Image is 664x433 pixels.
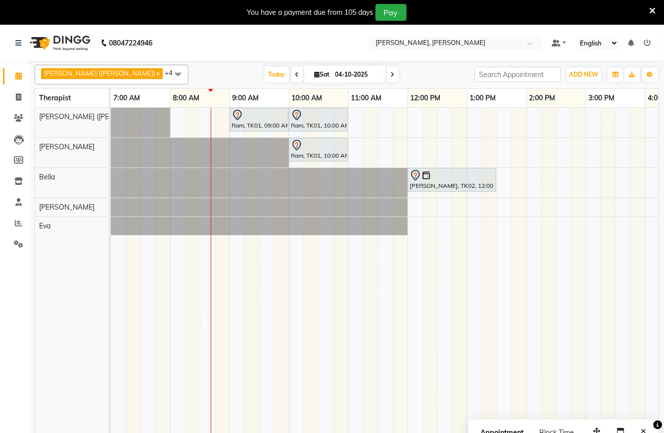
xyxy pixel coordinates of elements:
span: [PERSON_NAME] [39,203,95,212]
span: Therapist [39,93,71,102]
button: ADD NEW [567,68,601,82]
div: Ram, TK01, 09:00 AM-10:00 AM, Swedish De-Stress - 60 Mins [231,109,287,130]
b: 08047224946 [109,29,152,57]
a: 11:00 AM [349,91,384,105]
a: x [155,69,160,77]
input: Search Appointment [474,67,561,82]
input: 2025-10-04 [332,67,382,82]
a: 10:00 AM [289,91,325,105]
span: Eva [39,221,50,230]
a: 12:00 PM [408,91,443,105]
span: [PERSON_NAME] ([PERSON_NAME]) [44,69,155,77]
span: +4 [165,69,180,77]
button: Pay [376,4,407,21]
span: Sat [312,71,332,78]
span: ADD NEW [569,71,599,78]
div: You have a payment due from 105 days [247,7,374,18]
img: logo [25,29,93,57]
div: Ram, TK01, 10:00 AM-11:00 AM, Swedish De-Stress - 60 Mins [290,139,347,160]
a: 1:00 PM [468,91,499,105]
span: Today [265,67,289,82]
span: Bella [39,173,55,181]
a: 2:00 PM [527,91,558,105]
span: [PERSON_NAME] ([PERSON_NAME]) [39,112,156,121]
a: 3:00 PM [586,91,617,105]
div: [PERSON_NAME], TK02, 12:00 PM-01:30 PM, Javanese Pampering - 90 Mins [409,170,495,190]
span: [PERSON_NAME] [39,142,95,151]
div: Ram, TK01, 10:00 AM-11:00 AM, Swedish De-Stress - 60 Mins [290,109,347,130]
a: 7:00 AM [111,91,142,105]
a: 9:00 AM [230,91,262,105]
a: 8:00 AM [171,91,202,105]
